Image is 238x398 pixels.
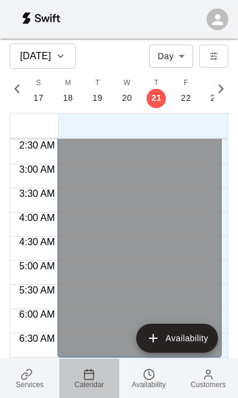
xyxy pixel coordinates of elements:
a: Availability [119,359,179,398]
span: Services [16,380,44,389]
span: Customers [191,380,226,389]
div: 12:00 AM – 7:00 AM: Closed [58,19,222,358]
span: W [124,77,131,89]
p: 23 [211,92,221,104]
button: M18 [53,74,83,108]
span: 3:00 AM [16,164,58,175]
span: 4:00 AM [16,213,58,223]
span: 4:30 AM [16,237,58,247]
span: 6:30 AM [16,333,58,344]
p: 19 [93,92,103,104]
a: Customers [179,359,238,398]
p: 20 [122,92,132,104]
button: F22 [171,74,201,108]
button: S23 [201,74,231,108]
span: 5:30 AM [16,285,58,295]
button: add [136,324,218,353]
p: 17 [33,92,44,104]
span: T [95,77,100,89]
p: 18 [63,92,73,104]
span: F [183,77,188,89]
span: Availability [131,380,165,389]
span: Calendar [74,380,104,389]
button: T21 [142,74,171,108]
span: 6:00 AM [16,309,58,319]
button: [DATE] [10,43,76,69]
span: S [213,77,218,89]
span: 2:30 AM [16,140,58,150]
span: S [36,77,41,89]
button: S17 [24,74,53,108]
a: Calendar [59,359,119,398]
span: T [154,77,159,89]
span: 3:30 AM [16,188,58,199]
span: M [65,77,71,89]
span: 7:00 AM [16,358,58,368]
button: T19 [83,74,113,108]
p: 22 [181,92,191,104]
div: Day [149,45,193,67]
p: 21 [151,92,162,104]
button: W20 [112,74,142,108]
h6: [DATE] [20,48,51,65]
div: Closed [61,30,218,365]
span: 5:00 AM [16,261,58,271]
